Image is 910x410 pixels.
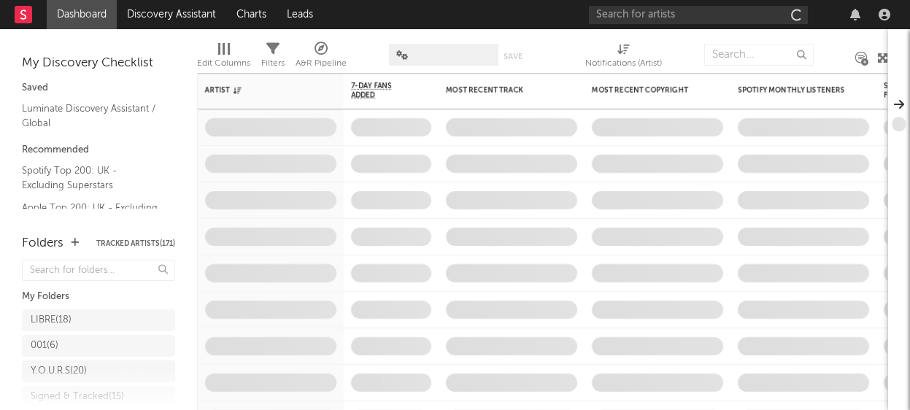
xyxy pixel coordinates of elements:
[22,55,175,72] div: My Discovery Checklist
[197,36,250,79] div: Edit Columns
[738,86,847,95] div: Spotify Monthly Listeners
[22,260,175,281] input: Search for folders...
[585,36,662,79] div: Notifications (Artist)
[351,82,409,99] span: 7-Day Fans Added
[31,388,124,406] div: Signed & Tracked ( 15 )
[504,53,523,61] button: Save
[22,101,161,131] a: Luminate Discovery Assistant / Global
[22,386,175,408] a: Signed & Tracked(15)
[31,363,87,380] div: Y.O.U.R.S ( 20 )
[261,36,285,79] div: Filters
[446,86,555,95] div: Most Recent Track
[22,360,175,382] a: Y.O.U.R.S(20)
[22,335,175,357] a: 001(6)
[197,55,250,72] div: Edit Columns
[592,86,701,95] div: Most Recent Copyright
[22,142,175,159] div: Recommended
[22,163,161,193] a: Spotify Top 200: UK - Excluding Superstars
[22,309,175,331] a: LIBRE(18)
[96,240,175,247] button: Tracked Artists(171)
[585,55,662,72] div: Notifications (Artist)
[704,44,814,66] input: Search...
[22,200,161,230] a: Apple Top 200: UK - Excluding Superstars
[22,288,175,306] div: My Folders
[205,86,315,95] div: Artist
[22,80,175,97] div: Saved
[296,55,347,72] div: A&R Pipeline
[22,235,63,252] div: Folders
[296,36,347,79] div: A&R Pipeline
[261,55,285,72] div: Filters
[31,312,72,329] div: LIBRE ( 18 )
[31,337,58,355] div: 001 ( 6 )
[589,6,808,24] input: Search for artists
